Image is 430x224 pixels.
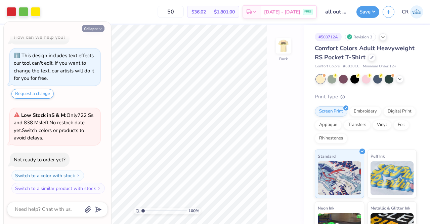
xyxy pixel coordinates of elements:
[315,44,415,61] span: Comfort Colors Adult Heavyweight RS Pocket T-Shirt
[14,119,85,134] span: No restock date yet.
[315,64,340,69] span: Comfort Colors
[318,153,336,160] span: Standard
[373,120,391,130] div: Vinyl
[14,52,94,82] div: This design includes text effects our tool can't edit. If you want to change the text, our artist...
[318,204,334,212] span: Neon Ink
[21,112,67,119] strong: Low Stock in S & M :
[82,25,104,32] button: Collapse
[14,34,66,40] div: How can we help you?
[344,120,371,130] div: Transfers
[14,112,93,141] span: Only 722 Ss and 838 Ms left. Switch colors or products to avoid delays.
[349,106,381,117] div: Embroidery
[315,120,342,130] div: Applique
[371,204,410,212] span: Metallic & Glitter Ink
[343,64,359,69] span: # 6030CC
[320,5,353,19] input: Untitled Design
[402,5,423,19] a: CR
[158,6,184,18] input: – –
[14,156,66,163] div: Not ready to order yet?
[356,6,379,18] button: Save
[371,161,414,195] img: Puff Ink
[402,8,408,16] span: CR
[11,170,84,181] button: Switch to a color with stock
[277,39,290,53] img: Back
[304,9,311,14] span: FREE
[188,208,199,214] span: 100 %
[97,186,101,190] img: Switch to a similar product with stock
[345,33,376,41] div: Revision 3
[383,106,416,117] div: Digital Print
[363,64,396,69] span: Minimum Order: 12 +
[191,8,206,15] span: $36.02
[318,161,361,195] img: Standard
[315,93,417,101] div: Print Type
[11,89,54,99] button: Request a change
[371,153,385,160] span: Puff Ink
[315,33,342,41] div: # 503712A
[315,106,347,117] div: Screen Print
[279,56,288,62] div: Back
[315,133,347,143] div: Rhinestones
[410,5,423,19] img: Conner Roberts
[76,173,80,178] img: Switch to a color with stock
[214,8,235,15] span: $1,801.00
[264,8,300,15] span: [DATE] - [DATE]
[11,183,105,194] button: Switch to a similar product with stock
[393,120,409,130] div: Foil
